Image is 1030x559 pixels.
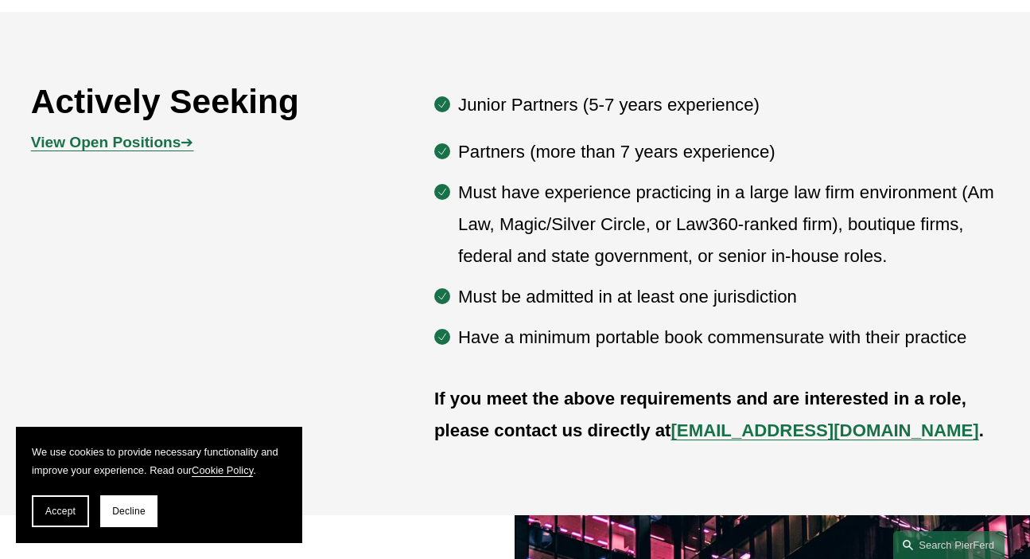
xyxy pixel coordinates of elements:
[32,443,286,479] p: We use cookies to provide necessary functionality and improve your experience. Read our .
[31,134,181,150] strong: View Open Positions
[45,506,76,517] span: Accept
[31,134,194,150] a: View Open Positions➔
[434,389,971,440] strong: If you meet the above requirements and are interested in a role, please contact us directly at
[670,420,978,440] a: [EMAIL_ADDRESS][DOMAIN_NAME]
[458,136,999,168] p: Partners (more than 7 years experience)
[979,420,984,440] strong: .
[458,322,999,354] p: Have a minimum portable book commensurate with their practice
[893,531,1005,559] a: Search this site
[31,134,194,150] span: ➔
[458,281,999,313] p: Must be admitted in at least one jurisdiction
[458,89,999,121] p: Junior Partners (5-7 years experience)
[100,495,157,527] button: Decline
[112,506,146,517] span: Decline
[192,464,253,476] a: Cookie Policy
[458,177,999,272] p: Must have experience practicing in a large law firm environment (Am Law, Magic/Silver Circle, or ...
[31,81,354,122] h2: Actively Seeking
[32,495,89,527] button: Accept
[16,427,302,543] section: Cookie banner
